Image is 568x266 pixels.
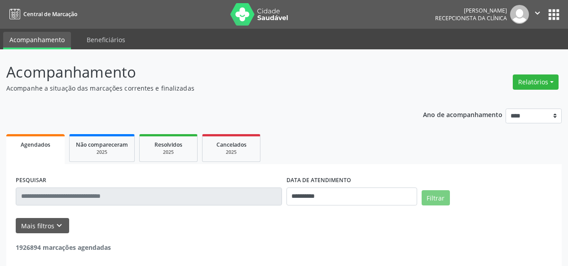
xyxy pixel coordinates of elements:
button: Filtrar [422,190,450,205]
p: Acompanhamento [6,61,395,83]
a: Central de Marcação [6,7,77,22]
strong: 1926894 marcações agendadas [16,243,111,252]
p: Ano de acompanhamento [423,109,502,120]
div: 2025 [209,149,254,156]
div: [PERSON_NAME] [435,7,507,14]
div: 2025 [146,149,191,156]
label: DATA DE ATENDIMENTO [286,174,351,188]
span: Recepcionista da clínica [435,14,507,22]
img: img [510,5,529,24]
span: Central de Marcação [23,10,77,18]
label: PESQUISAR [16,174,46,188]
span: Não compareceram [76,141,128,148]
a: Beneficiários [80,32,132,48]
button: Relatórios [513,74,559,90]
span: Cancelados [216,141,247,148]
button: Mais filtroskeyboard_arrow_down [16,218,69,234]
button:  [529,5,546,24]
span: Resolvidos [154,141,182,148]
i: keyboard_arrow_down [54,221,64,231]
a: Acompanhamento [3,32,71,49]
div: 2025 [76,149,128,156]
span: Agendados [21,141,50,148]
button: apps [546,7,562,22]
i:  [533,8,542,18]
p: Acompanhe a situação das marcações correntes e finalizadas [6,83,395,93]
